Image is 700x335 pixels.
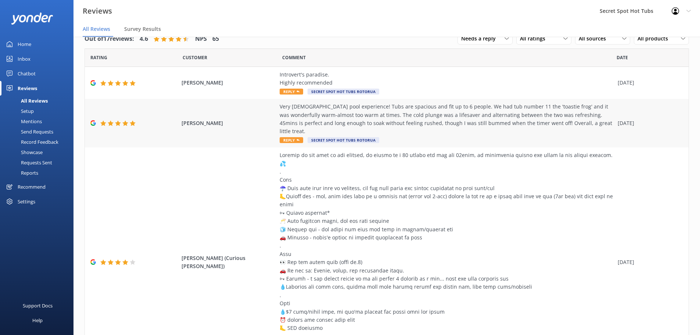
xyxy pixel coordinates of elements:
h4: 65 [212,34,219,44]
span: [PERSON_NAME] [182,119,276,127]
a: All Reviews [4,96,73,106]
div: Requests Sent [4,157,52,168]
span: All products [638,35,672,43]
a: Setup [4,106,73,116]
div: [DATE] [618,79,679,87]
h4: Out of 17 reviews: [85,34,134,44]
span: Reply [280,89,303,95]
div: [DATE] [618,119,679,127]
span: [PERSON_NAME] [182,79,276,87]
span: Secret Spot Hot Tubs Rotorua [308,89,379,95]
span: Needs a reply [461,35,500,43]
span: Date [617,54,628,61]
h4: 4.6 [140,34,148,44]
a: Reports [4,168,73,178]
div: [DATE] [618,258,679,266]
div: Settings [18,194,35,209]
h4: NPS [195,34,207,44]
a: Send Requests [4,126,73,137]
div: Send Requests [4,126,53,137]
div: Home [18,37,31,51]
div: Recommend [18,179,46,194]
span: Secret Spot Hot Tubs Rotorua [308,137,379,143]
span: All ratings [520,35,550,43]
a: Record Feedback [4,137,73,147]
div: Record Feedback [4,137,58,147]
img: yonder-white-logo.png [11,13,53,25]
span: Date [183,54,207,61]
span: Date [90,54,107,61]
div: Reports [4,168,38,178]
div: All Reviews [4,96,48,106]
div: Mentions [4,116,42,126]
div: Introvert's paradise. Highly recommended [280,71,614,87]
div: Setup [4,106,34,116]
div: Very [DEMOGRAPHIC_DATA] pool experience! Tubs are spacious and fit up to 6 people. We had tub num... [280,103,614,136]
a: Requests Sent [4,157,73,168]
span: All sources [579,35,610,43]
h3: Reviews [83,5,112,17]
span: Question [282,54,306,61]
div: Chatbot [18,66,36,81]
a: Showcase [4,147,73,157]
a: Mentions [4,116,73,126]
span: [PERSON_NAME] (Curious [PERSON_NAME]) [182,254,276,271]
div: Showcase [4,147,43,157]
div: Support Docs [23,298,53,313]
span: Reply [280,137,303,143]
div: Reviews [18,81,37,96]
div: Help [32,313,43,328]
div: Inbox [18,51,30,66]
span: Survey Results [124,25,161,33]
span: All Reviews [83,25,110,33]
